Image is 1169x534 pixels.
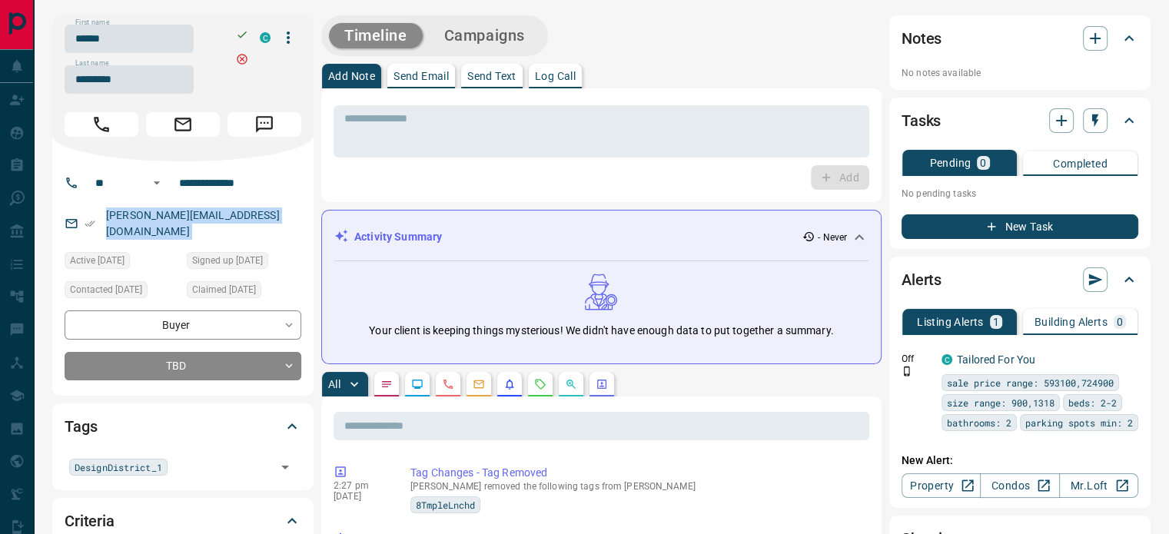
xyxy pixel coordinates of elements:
a: Tailored For You [957,353,1035,366]
div: TBD [65,352,301,380]
span: parking spots min: 2 [1025,415,1133,430]
div: Tasks [902,102,1138,139]
p: 0 [980,158,986,168]
span: Claimed [DATE] [192,282,256,297]
span: 8TmpleLnchd [416,497,475,512]
div: Sat Mar 19 2022 [65,281,179,303]
div: Notes [902,20,1138,57]
p: Your client is keeping things mysterious! We didn't have enough data to put together a summary. [369,323,833,339]
span: Signed up [DATE] [192,253,263,268]
p: Completed [1053,158,1108,169]
p: Pending [929,158,971,168]
div: Buyer [65,310,301,339]
p: Activity Summary [354,229,442,245]
svg: Push Notification Only [902,366,912,376]
svg: Calls [442,378,454,390]
svg: Opportunities [565,378,577,390]
p: 1 [993,317,999,327]
div: Tags [65,408,301,445]
h2: Notes [902,26,942,51]
p: Listing Alerts [917,317,984,327]
svg: Notes [380,378,393,390]
button: New Task [902,214,1138,239]
span: beds: 2-2 [1068,395,1117,410]
p: Send Text [467,71,516,81]
svg: Agent Actions [596,378,608,390]
span: DesignDistrict_1 [75,459,162,475]
span: size range: 900,1318 [947,395,1054,410]
h2: Tasks [902,108,941,133]
label: Last name [75,58,109,68]
a: Property [902,473,981,498]
div: Alerts [902,261,1138,298]
p: [PERSON_NAME] removed the following tags from [PERSON_NAME] [410,481,863,492]
h2: Tags [65,414,97,439]
p: No notes available [902,66,1138,80]
svg: Listing Alerts [503,378,516,390]
p: 0 [1117,317,1123,327]
button: Open [274,456,296,478]
span: sale price range: 593100,724900 [947,375,1114,390]
h2: Alerts [902,267,942,292]
div: Activity Summary- Never [334,223,868,251]
div: Sat Feb 26 2022 [187,252,301,274]
p: No pending tasks [902,182,1138,205]
p: Send Email [394,71,449,81]
svg: Emails [473,378,485,390]
label: First name [75,18,109,28]
button: Timeline [329,23,423,48]
svg: Requests [534,378,546,390]
span: Email [146,112,220,137]
div: condos.ca [942,354,952,365]
div: Sat Feb 26 2022 [187,281,301,303]
button: Campaigns [429,23,540,48]
p: - Never [818,231,847,244]
div: condos.ca [260,32,271,43]
div: Sat Feb 26 2022 [65,252,179,274]
h2: Criteria [65,509,115,533]
a: Mr.Loft [1059,473,1138,498]
p: Building Alerts [1034,317,1108,327]
svg: Email Verified [85,218,95,229]
span: Active [DATE] [70,253,125,268]
span: Call [65,112,138,137]
p: Add Note [328,71,375,81]
span: Contacted [DATE] [70,282,142,297]
p: 2:27 pm [334,480,387,491]
button: Open [148,174,166,192]
span: Message [227,112,301,137]
p: Log Call [535,71,576,81]
a: [PERSON_NAME][EMAIL_ADDRESS][DOMAIN_NAME] [106,209,280,237]
p: Tag Changes - Tag Removed [410,465,863,481]
p: All [328,379,340,390]
svg: Lead Browsing Activity [411,378,423,390]
p: Off [902,352,932,366]
p: [DATE] [334,491,387,502]
p: New Alert: [902,453,1138,469]
a: Condos [980,473,1059,498]
span: bathrooms: 2 [947,415,1011,430]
